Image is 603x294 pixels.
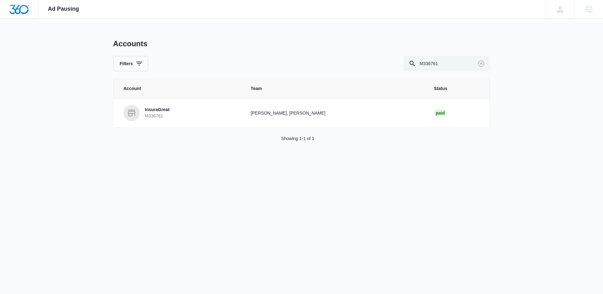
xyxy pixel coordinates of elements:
button: Clear [476,59,486,69]
p: [PERSON_NAME], [PERSON_NAME] [251,110,419,116]
button: Filters [113,56,148,71]
p: Showing 1-1 of 1 [281,135,314,142]
span: Ad Pausing [48,6,79,12]
a: InsuraGreatM336761 [123,105,236,121]
p: InsuraGreat [145,107,170,113]
div: Paid [434,109,447,117]
span: Status [434,85,480,92]
span: Team [251,85,419,92]
input: Search By Account Number [404,56,490,71]
p: M336761 [145,113,170,119]
span: Account [123,85,236,92]
h1: Accounts [113,39,147,48]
